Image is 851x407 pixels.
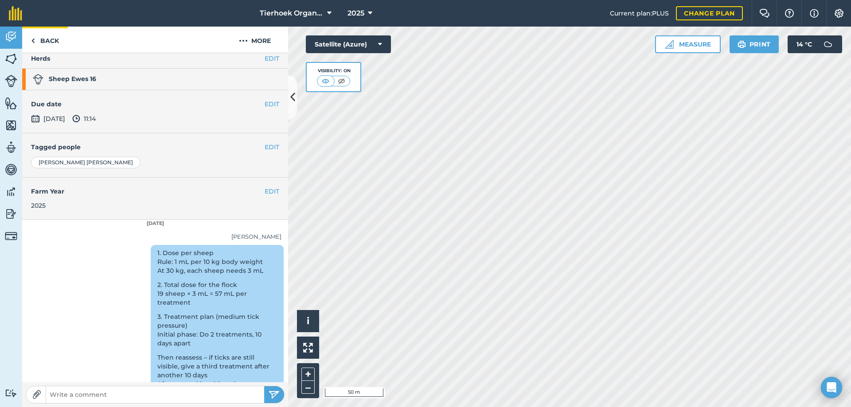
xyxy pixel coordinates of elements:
[676,6,743,20] a: Change plan
[31,113,65,124] span: [DATE]
[29,232,281,241] div: [PERSON_NAME]
[665,40,674,49] img: Ruler icon
[320,77,331,85] img: svg+xml;base64,PHN2ZyB4bWxucz0iaHR0cDovL3d3dy53My5vcmcvMjAwMC9zdmciIHdpZHRoPSI1MCIgaGVpZ2h0PSI0MC...
[265,142,279,152] button: EDIT
[31,157,141,168] div: [PERSON_NAME] [PERSON_NAME]
[297,310,319,332] button: i
[31,186,279,196] h4: Farm Year
[5,52,17,66] img: svg+xml;base64,PHN2ZyB4bWxucz0iaHR0cDovL3d3dy53My5vcmcvMjAwMC9zdmciIHdpZHRoPSI1NiIgaGVpZ2h0PSI2MC...
[265,99,279,109] button: EDIT
[31,113,40,124] img: svg+xml;base64,PD94bWwgdmVyc2lvbj0iMS4wIiBlbmNvZGluZz0idXRmLTgiPz4KPCEtLSBHZW5lcmF0b3I6IEFkb2JlIE...
[22,68,288,90] a: Sheep Ewes 16
[239,35,248,46] img: svg+xml;base64,PHN2ZyB4bWxucz0iaHR0cDovL3d3dy53My5vcmcvMjAwMC9zdmciIHdpZHRoPSIyMCIgaGVpZ2h0PSIyNC...
[810,8,819,19] img: svg+xml;base64,PHN2ZyB4bWxucz0iaHR0cDovL3d3dy53My5vcmcvMjAwMC9zdmciIHdpZHRoPSIxNyIgaGVpZ2h0PSIxNy...
[5,97,17,110] img: svg+xml;base64,PHN2ZyB4bWxucz0iaHR0cDovL3d3dy53My5vcmcvMjAwMC9zdmciIHdpZHRoPSI1NiIgaGVpZ2h0PSI2MC...
[610,8,669,18] span: Current plan : PLUS
[5,207,17,221] img: svg+xml;base64,PD94bWwgdmVyc2lvbj0iMS4wIiBlbmNvZGluZz0idXRmLTgiPz4KPCEtLSBHZW5lcmF0b3I6IEFkb2JlIE...
[9,6,22,20] img: fieldmargin Logo
[784,9,795,18] img: A question mark icon
[269,389,280,400] img: svg+xml;base64,PHN2ZyB4bWxucz0iaHR0cDovL3d3dy53My5vcmcvMjAwMC9zdmciIHdpZHRoPSIyNSIgaGVpZ2h0PSIyNC...
[5,30,17,43] img: svg+xml;base64,PD94bWwgdmVyc2lvbj0iMS4wIiBlbmNvZGluZz0idXRmLTgiPz4KPCEtLSBHZW5lcmF0b3I6IEFkb2JlIE...
[5,163,17,176] img: svg+xml;base64,PD94bWwgdmVyc2lvbj0iMS4wIiBlbmNvZGluZz0idXRmLTgiPz4KPCEtLSBHZW5lcmF0b3I6IEFkb2JlIE...
[307,315,309,326] span: i
[834,9,844,18] img: A cog icon
[5,119,17,132] img: svg+xml;base64,PHN2ZyB4bWxucz0iaHR0cDovL3d3dy53My5vcmcvMjAwMC9zdmciIHdpZHRoPSI1NiIgaGVpZ2h0PSI2MC...
[738,39,746,50] img: svg+xml;base64,PHN2ZyB4bWxucz0iaHR0cDovL3d3dy53My5vcmcvMjAwMC9zdmciIHdpZHRoPSIxOSIgaGVpZ2h0PSIyNC...
[222,27,288,53] button: More
[655,35,721,53] button: Measure
[31,201,279,210] div: 2025
[265,186,279,196] button: EDIT
[32,390,41,399] img: Paperclip icon
[819,35,837,53] img: svg+xml;base64,PD94bWwgdmVyc2lvbj0iMS4wIiBlbmNvZGluZz0idXRmLTgiPz4KPCEtLSBHZW5lcmF0b3I6IEFkb2JlIE...
[5,389,17,397] img: svg+xml;base64,PD94bWwgdmVyc2lvbj0iMS4wIiBlbmNvZGluZz0idXRmLTgiPz4KPCEtLSBHZW5lcmF0b3I6IEFkb2JlIE...
[31,142,279,152] h4: Tagged people
[33,74,96,85] strong: Sheep Ewes 16
[72,113,80,124] img: svg+xml;base64,PD94bWwgdmVyc2lvbj0iMS4wIiBlbmNvZGluZz0idXRmLTgiPz4KPCEtLSBHZW5lcmF0b3I6IEFkb2JlIE...
[5,230,17,242] img: svg+xml;base64,PD94bWwgdmVyc2lvbj0iMS4wIiBlbmNvZGluZz0idXRmLTgiPz4KPCEtLSBHZW5lcmF0b3I6IEFkb2JlIE...
[5,75,17,87] img: svg+xml;base64,PD94bWwgdmVyc2lvbj0iMS4wIiBlbmNvZGluZz0idXRmLTgiPz4KPCEtLSBHZW5lcmF0b3I6IEFkb2JlIE...
[31,35,35,46] img: svg+xml;base64,PHN2ZyB4bWxucz0iaHR0cDovL3d3dy53My5vcmcvMjAwMC9zdmciIHdpZHRoPSI5IiBoZWlnaHQ9IjI0Ii...
[796,35,812,53] span: 14 ° C
[265,54,279,63] button: EDIT
[5,141,17,154] img: svg+xml;base64,PD94bWwgdmVyc2lvbj0iMS4wIiBlbmNvZGluZz0idXRmLTgiPz4KPCEtLSBHZW5lcmF0b3I6IEFkb2JlIE...
[347,8,364,19] span: 2025
[730,35,779,53] button: Print
[260,8,324,19] span: Tierhoek Organic Farm
[306,35,391,53] button: Satellite (Azure)
[301,381,315,394] button: –
[33,74,43,85] img: svg+xml;base64,PD94bWwgdmVyc2lvbj0iMS4wIiBlbmNvZGluZz0idXRmLTgiPz4KPCEtLSBHZW5lcmF0b3I6IEFkb2JlIE...
[788,35,842,53] button: 14 °C
[22,220,288,228] div: [DATE]
[5,185,17,198] img: svg+xml;base64,PD94bWwgdmVyc2lvbj0iMS4wIiBlbmNvZGluZz0idXRmLTgiPz4KPCEtLSBHZW5lcmF0b3I6IEFkb2JlIE...
[72,113,96,124] span: 11:14
[336,77,347,85] img: svg+xml;base64,PHN2ZyB4bWxucz0iaHR0cDovL3d3dy53My5vcmcvMjAwMC9zdmciIHdpZHRoPSI1MCIgaGVpZ2h0PSI0MC...
[759,9,770,18] img: Two speech bubbles overlapping with the left bubble in the forefront
[46,388,264,401] input: Write a comment
[31,54,288,63] h4: Herds
[303,343,313,353] img: Four arrows, one pointing top left, one top right, one bottom right and the last bottom left
[821,377,842,398] div: Open Intercom Messenger
[31,99,279,109] h4: Due date
[317,67,351,74] div: Visibility: On
[22,27,68,53] a: Back
[301,368,315,381] button: +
